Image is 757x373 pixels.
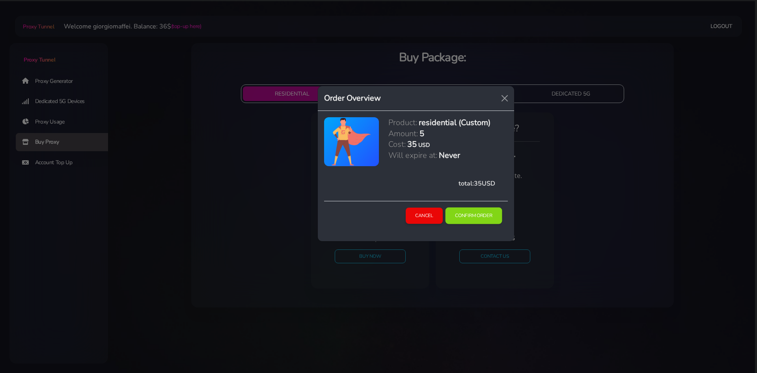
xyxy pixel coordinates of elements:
[388,128,418,139] h5: Amount:
[474,179,482,188] span: 35
[418,141,430,149] h6: USD
[388,150,437,161] h5: Will expire at:
[388,117,417,128] h5: Product:
[388,139,406,150] h5: Cost:
[419,117,490,128] h5: residential (Custom)
[406,208,443,224] button: Cancel
[719,335,747,363] iframe: Webchat Widget
[331,117,372,166] img: antenna.png
[407,139,417,150] h5: 35
[324,92,381,104] h5: Order Overview
[459,179,495,188] span: total: USD
[439,150,460,161] h5: Never
[498,92,511,105] button: Close
[445,208,502,224] button: Confirm Order
[420,128,424,139] h5: 5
